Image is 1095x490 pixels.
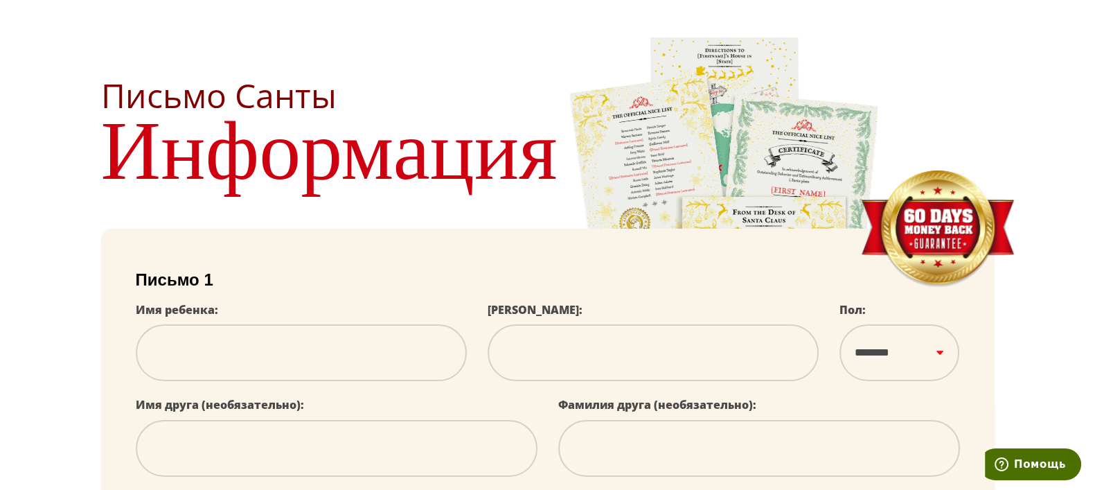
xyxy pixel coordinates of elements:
font: [PERSON_NAME]: [488,302,582,317]
font: Имя друга (необязательно): [136,397,304,412]
iframe: Открывает виджет для поиска дополнительной информации [985,448,1081,483]
font: Письмо Санты [101,73,337,118]
font: Письмо 1 [136,270,213,289]
img: Гарантия возврата денег [860,170,1015,288]
font: Имя ребенка: [136,302,218,317]
font: Пол: [839,302,866,317]
font: Фамилия друга (необязательно): [558,397,756,412]
font: Информация [101,98,558,222]
img: letters.png [569,35,880,423]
